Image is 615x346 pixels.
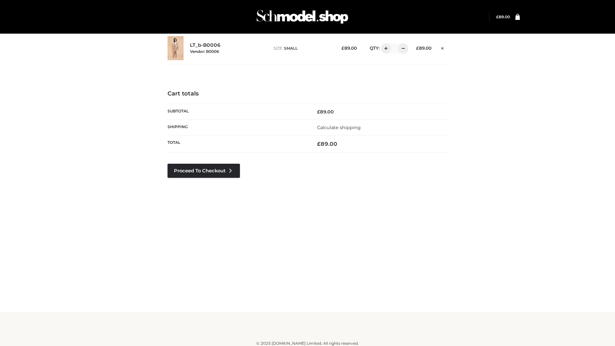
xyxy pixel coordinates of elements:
bdi: 89.00 [317,109,334,115]
span: £ [496,14,499,19]
a: LT_b-B0006 [190,42,221,48]
span: SMALL [284,46,298,51]
bdi: 89.00 [416,45,431,51]
span: £ [317,141,321,147]
a: Proceed to Checkout [168,164,240,178]
img: Schmodel Admin 964 [254,4,350,29]
th: Shipping [168,119,307,135]
bdi: 89.00 [317,141,337,147]
div: QTY: [363,43,406,54]
bdi: 89.00 [496,14,510,19]
span: £ [416,45,419,51]
th: Subtotal [168,104,307,119]
span: £ [317,109,320,115]
small: Vendor: B0006 [190,49,219,54]
bdi: 89.00 [341,45,357,51]
th: Total [168,136,307,152]
span: £ [341,45,344,51]
img: LT_b-B0006 - SMALL [168,36,184,60]
a: Remove this item [438,43,447,52]
p: size : [274,45,332,51]
h4: Cart totals [168,90,447,97]
a: Calculate shipping [317,125,361,130]
a: £89.00 [496,14,510,19]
